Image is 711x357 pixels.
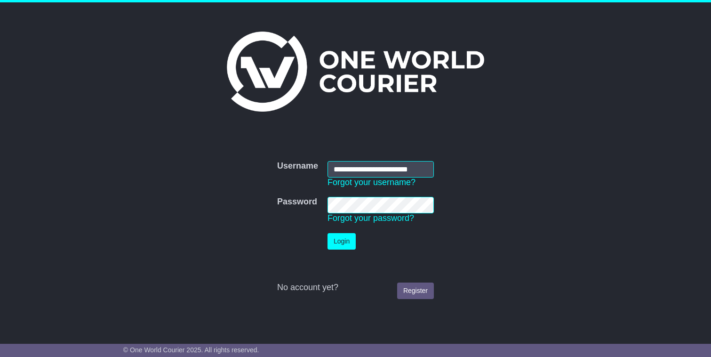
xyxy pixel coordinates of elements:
[277,161,318,171] label: Username
[123,346,259,354] span: © One World Courier 2025. All rights reserved.
[277,283,434,293] div: No account yet?
[397,283,434,299] a: Register
[328,213,414,223] a: Forgot your password?
[328,178,415,187] a: Forgot your username?
[227,32,484,112] img: One World
[328,233,356,250] button: Login
[277,197,317,207] label: Password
